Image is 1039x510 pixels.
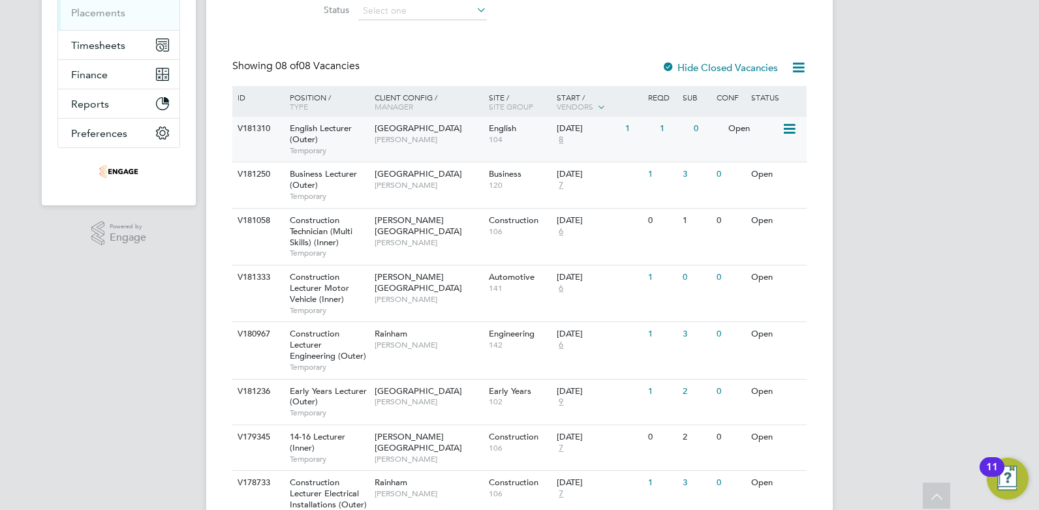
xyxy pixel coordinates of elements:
[375,328,407,339] span: Rainham
[234,209,280,233] div: V181058
[557,272,642,283] div: [DATE]
[489,283,551,293] span: 141
[748,265,805,290] div: Open
[375,340,482,350] span: [PERSON_NAME]
[679,322,713,346] div: 3
[557,443,565,454] span: 7
[57,161,180,182] a: Go to home page
[489,180,551,190] span: 120
[679,380,713,404] div: 2
[71,7,125,19] a: Placements
[58,119,179,147] button: Preferences
[290,145,368,156] span: Temporary
[748,322,805,346] div: Open
[645,425,679,449] div: 0
[375,123,462,134] span: [GEOGRAPHIC_DATA]
[489,340,551,350] span: 142
[375,168,462,179] span: [GEOGRAPHIC_DATA]
[748,162,805,187] div: Open
[489,134,551,145] span: 104
[234,471,280,495] div: V178733
[713,425,747,449] div: 0
[557,101,593,112] span: Vendors
[234,162,280,187] div: V181250
[557,397,565,408] span: 9
[234,86,280,108] div: ID
[557,215,642,226] div: [DATE]
[375,385,462,397] span: [GEOGRAPHIC_DATA]
[557,226,565,237] span: 6
[679,471,713,495] div: 3
[489,226,551,237] span: 106
[290,215,352,248] span: Construction Technician (Multi Skills) (Inner)
[557,488,565,500] span: 7
[657,117,690,141] div: 1
[234,265,280,290] div: V181333
[557,180,565,191] span: 7
[645,86,679,108] div: Reqd
[489,443,551,453] span: 106
[71,68,108,81] span: Finance
[557,169,642,180] div: [DATE]
[375,454,482,464] span: [PERSON_NAME]
[375,431,462,453] span: [PERSON_NAME][GEOGRAPHIC_DATA]
[645,265,679,290] div: 1
[275,59,360,72] span: 08 Vacancies
[99,161,138,182] img: omniapeople-logo-retina.png
[489,488,551,499] span: 106
[557,329,642,340] div: [DATE]
[489,431,538,442] span: Construction
[290,248,368,258] span: Temporary
[713,380,747,404] div: 0
[375,397,482,407] span: [PERSON_NAME]
[645,380,679,404] div: 1
[645,209,679,233] div: 0
[290,385,367,408] span: Early Years Lecturer (Outer)
[58,60,179,89] button: Finance
[986,467,998,484] div: 11
[557,283,565,294] span: 6
[71,39,125,52] span: Timesheets
[725,117,782,141] div: Open
[290,362,368,372] span: Temporary
[645,322,679,346] div: 1
[234,380,280,404] div: V181236
[662,61,778,74] label: Hide Closed Vacancies
[280,86,371,117] div: Position /
[713,162,747,187] div: 0
[489,397,551,407] span: 102
[375,488,482,499] span: [PERSON_NAME]
[290,191,368,202] span: Temporary
[713,471,747,495] div: 0
[290,123,352,145] span: English Lecturer (Outer)
[489,215,538,226] span: Construction
[290,477,367,510] span: Construction Lecturer Electrical Installations (Outer)
[557,386,642,397] div: [DATE]
[489,123,516,134] span: English
[486,86,554,117] div: Site /
[234,117,280,141] div: V181310
[375,101,413,112] span: Manager
[371,86,486,117] div: Client Config /
[713,86,747,108] div: Conf
[679,265,713,290] div: 0
[557,340,565,351] span: 6
[232,59,362,73] div: Showing
[274,4,349,16] label: Status
[557,432,642,443] div: [DATE]
[679,86,713,108] div: Sub
[290,101,308,112] span: Type
[489,328,535,339] span: Engineering
[58,89,179,118] button: Reports
[290,305,368,316] span: Temporary
[748,380,805,404] div: Open
[713,265,747,290] div: 0
[713,209,747,233] div: 0
[748,425,805,449] div: Open
[489,101,533,112] span: Site Group
[71,127,127,140] span: Preferences
[290,408,368,418] span: Temporary
[645,162,679,187] div: 1
[489,271,535,282] span: Automotive
[645,471,679,495] div: 1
